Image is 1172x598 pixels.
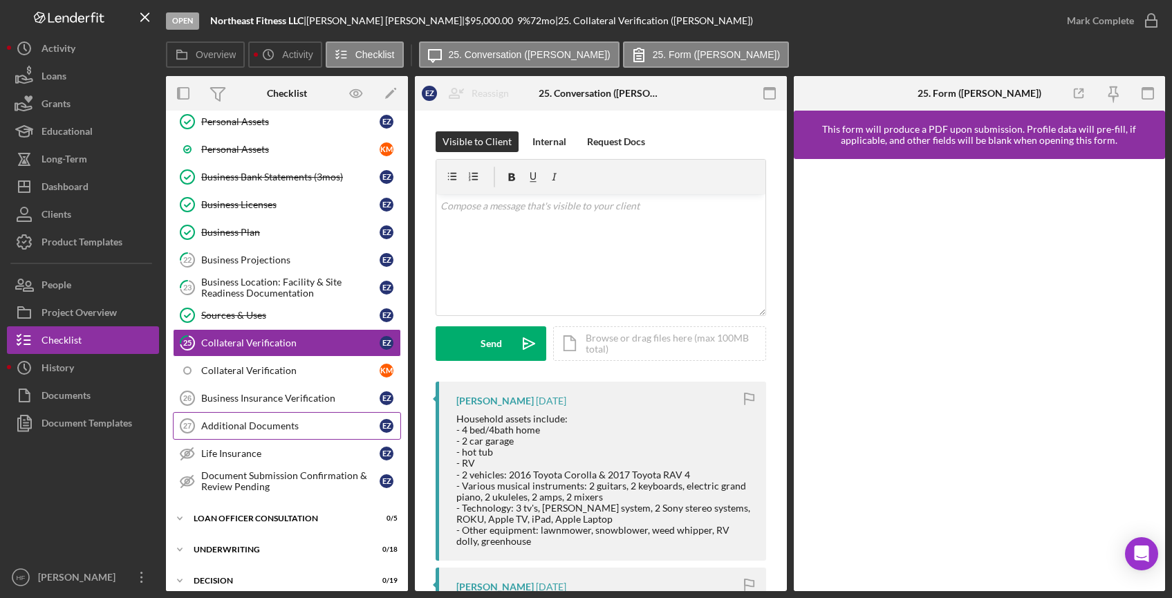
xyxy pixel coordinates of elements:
[201,420,380,431] div: Additional Documents
[173,329,401,357] a: 25Collateral VerificationEZ
[517,15,530,26] div: 9 %
[41,382,91,413] div: Documents
[536,581,566,592] time: 2025-08-19 16:02
[456,581,534,592] div: [PERSON_NAME]
[173,440,401,467] a: Life InsuranceEZ
[173,218,401,246] a: Business PlanEZ
[436,326,546,361] button: Send
[201,448,380,459] div: Life Insurance
[173,136,401,163] a: Personal AssetsKM
[481,326,502,361] div: Send
[201,310,380,321] div: Sources & Uses
[173,108,401,136] a: Personal AssetsEZ
[194,514,363,523] div: Loan Officer Consultation
[532,131,566,152] div: Internal
[194,577,363,585] div: Decision
[1053,7,1165,35] button: Mark Complete
[173,191,401,218] a: Business LicensesEZ
[173,301,401,329] a: Sources & UsesEZ
[380,142,393,156] div: K M
[183,283,192,292] tspan: 23
[201,144,380,155] div: Personal Assets
[173,163,401,191] a: Business Bank Statements (3mos)EZ
[7,409,159,437] button: Document Templates
[380,308,393,322] div: E Z
[35,563,124,595] div: [PERSON_NAME]
[380,474,393,488] div: E Z
[173,274,401,301] a: 23Business Location: Facility & Site Readiness DocumentationEZ
[201,171,380,183] div: Business Bank Statements (3mos)
[183,255,192,264] tspan: 22
[380,115,393,129] div: E Z
[530,15,555,26] div: 72 mo
[267,88,307,99] div: Checklist
[248,41,322,68] button: Activity
[201,199,380,210] div: Business Licenses
[380,419,393,433] div: E Z
[201,227,380,238] div: Business Plan
[443,131,512,152] div: Visible to Client
[380,391,393,405] div: E Z
[183,394,192,402] tspan: 26
[380,447,393,460] div: E Z
[282,49,313,60] label: Activity
[196,49,236,60] label: Overview
[525,131,573,152] button: Internal
[210,15,304,26] b: Northeast Fitness LLC
[373,577,398,585] div: 0 / 19
[373,545,398,554] div: 0 / 18
[41,409,132,440] div: Document Templates
[472,80,509,107] div: Reassign
[201,365,380,376] div: Collateral Verification
[166,41,245,68] button: Overview
[380,198,393,212] div: E Z
[210,15,306,26] div: |
[580,131,652,152] button: Request Docs
[456,395,534,407] div: [PERSON_NAME]
[201,337,380,348] div: Collateral Verification
[183,422,192,430] tspan: 27
[1067,7,1134,35] div: Mark Complete
[801,124,1159,146] div: This form will produce a PDF upon submission. Profile data will pre-fill, if applicable, and othe...
[1125,537,1158,570] div: Open Intercom Messenger
[380,170,393,184] div: E Z
[380,364,393,377] div: K M
[380,225,393,239] div: E Z
[173,412,401,440] a: 27Additional DocumentsEZ
[7,382,159,409] button: Documents
[465,15,517,26] div: $95,000.00
[449,49,611,60] label: 25. Conversation ([PERSON_NAME])
[194,545,363,554] div: Underwriting
[173,357,401,384] a: Collateral VerificationKM
[201,470,380,492] div: Document Submission Confirmation & Review Pending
